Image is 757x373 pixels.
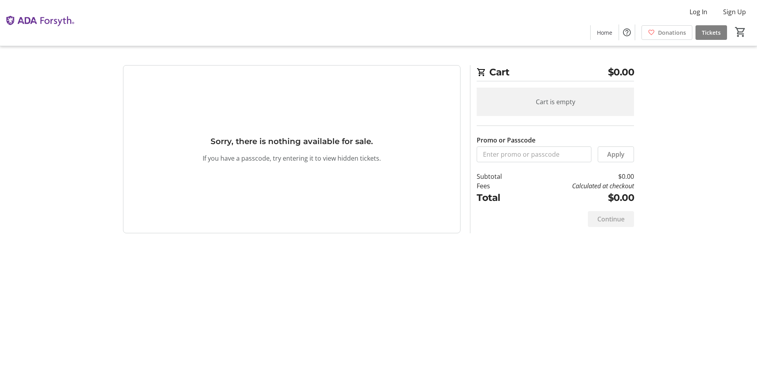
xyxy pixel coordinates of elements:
[477,88,634,116] div: Cart is empty
[658,28,686,37] span: Donations
[477,135,535,145] label: Promo or Passcode
[607,150,625,159] span: Apply
[597,28,612,37] span: Home
[723,7,746,17] span: Sign Up
[598,146,634,162] button: Apply
[477,191,522,205] td: Total
[717,6,752,18] button: Sign Up
[608,65,634,79] span: $0.00
[477,181,522,191] td: Fees
[522,181,634,191] td: Calculated at checkout
[683,6,714,18] button: Log In
[619,24,635,40] button: Help
[733,25,748,39] button: Cart
[211,135,373,147] h3: Sorry, there is nothing available for sale.
[702,28,721,37] span: Tickets
[522,191,634,205] td: $0.00
[522,172,634,181] td: $0.00
[477,65,634,81] h2: Cart
[641,25,692,40] a: Donations
[203,154,381,163] p: If you have a passcode, try entering it to view hidden tickets.
[591,25,619,40] a: Home
[695,25,727,40] a: Tickets
[477,146,591,162] input: Enter promo or passcode
[477,172,522,181] td: Subtotal
[5,3,75,43] img: The ADA Forsyth Institute's Logo
[690,7,707,17] span: Log In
